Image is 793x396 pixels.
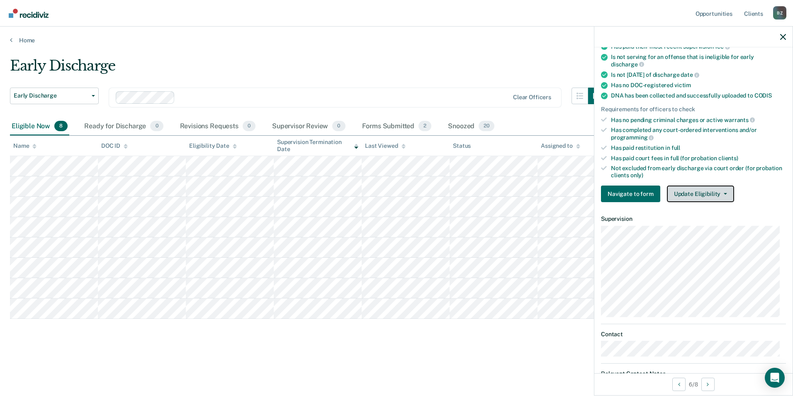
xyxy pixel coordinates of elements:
[270,117,347,136] div: Supervisor Review
[773,6,786,20] button: Profile dropdown button
[754,92,772,99] span: CODIS
[513,94,551,101] div: Clear officers
[611,116,786,124] div: Has no pending criminal charges or active
[601,106,786,113] div: Requirements for officers to check
[611,134,654,141] span: programming
[453,142,471,149] div: Status
[671,144,680,151] span: full
[611,165,786,179] div: Not excluded from early discharge via court order (for probation clients
[332,121,345,132] span: 0
[674,82,691,88] span: victim
[541,142,580,149] div: Assigned to
[13,142,36,149] div: Name
[724,117,755,123] span: warrants
[601,186,664,202] a: Navigate to form link
[10,37,783,44] a: Home
[667,186,734,202] button: Update Eligibility
[681,71,699,78] span: date
[701,378,715,391] button: Next Opportunity
[630,172,643,178] span: only)
[611,71,786,78] div: Is not [DATE] of discharge
[611,54,786,68] div: Is not serving for an offense that is ineligible for early
[54,121,68,132] span: 8
[611,92,786,99] div: DNA has been collected and successfully uploaded to
[418,121,431,132] span: 2
[243,121,255,132] span: 0
[611,61,644,68] span: discharge
[594,373,793,395] div: 6 / 8
[446,117,496,136] div: Snoozed
[14,92,88,99] span: Early Discharge
[360,117,433,136] div: Forms Submitted
[611,82,786,89] div: Has no DOC-registered
[10,117,69,136] div: Eligible Now
[365,142,405,149] div: Last Viewed
[83,117,165,136] div: Ready for Discharge
[601,331,786,338] dt: Contact
[611,144,786,152] div: Has paid restitution in
[773,6,786,20] div: B Z
[672,378,686,391] button: Previous Opportunity
[189,142,237,149] div: Eligibility Date
[277,139,358,153] div: Supervision Termination Date
[101,142,128,149] div: DOC ID
[765,368,785,388] div: Open Intercom Messenger
[718,155,738,161] span: clients)
[601,215,786,222] dt: Supervision
[178,117,257,136] div: Revisions Requests
[9,9,49,18] img: Recidiviz
[601,370,786,377] dt: Relevant Contact Notes
[611,155,786,162] div: Has paid court fees in full (for probation
[611,127,786,141] div: Has completed any court-ordered interventions and/or
[479,121,494,132] span: 20
[150,121,163,132] span: 0
[601,186,660,202] button: Navigate to form
[10,57,605,81] div: Early Discharge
